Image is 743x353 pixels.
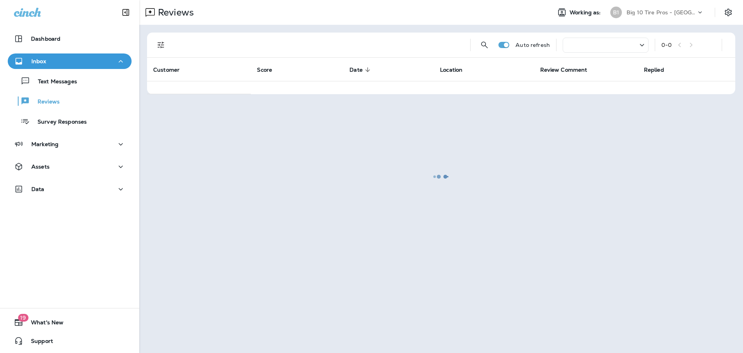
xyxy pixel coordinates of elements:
[31,164,50,170] p: Assets
[8,93,132,109] button: Reviews
[8,31,132,46] button: Dashboard
[23,338,53,347] span: Support
[23,319,63,329] span: What's New
[31,186,45,192] p: Data
[8,53,132,69] button: Inbox
[8,136,132,152] button: Marketing
[8,113,132,129] button: Survey Responses
[8,315,132,330] button: 19What's New
[31,58,46,64] p: Inbox
[8,181,132,197] button: Data
[30,98,60,106] p: Reviews
[8,73,132,89] button: Text Messages
[8,159,132,174] button: Assets
[31,141,58,147] p: Marketing
[30,78,77,86] p: Text Messages
[8,333,132,349] button: Support
[115,5,137,20] button: Collapse Sidebar
[18,314,28,322] span: 19
[31,36,60,42] p: Dashboard
[30,119,87,126] p: Survey Responses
